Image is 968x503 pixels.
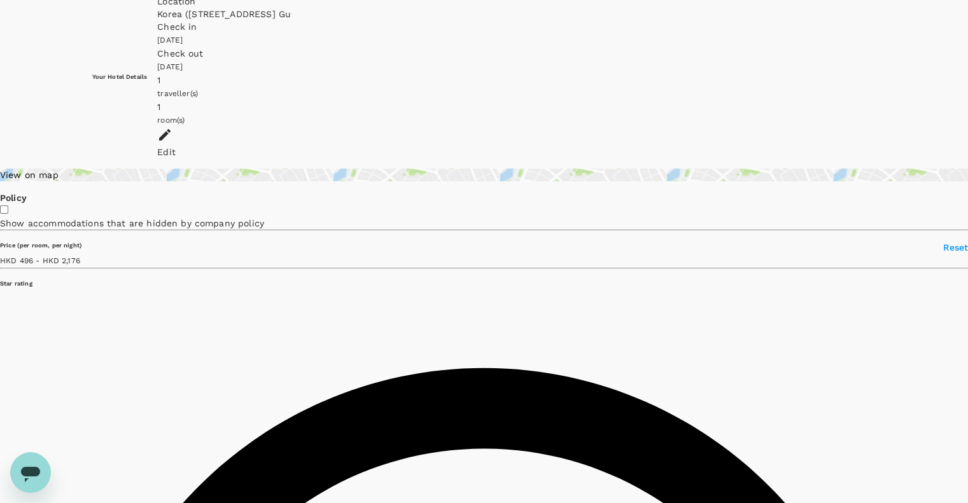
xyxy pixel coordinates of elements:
[92,72,148,81] h6: Your Hotel Details
[943,242,968,252] span: Reset
[157,47,876,60] div: Check out
[157,74,876,86] div: 1
[157,100,876,113] div: 1
[157,8,876,20] div: Korea ([STREET_ADDRESS] Gu
[157,36,183,45] span: [DATE]
[157,62,183,71] span: [DATE]
[10,452,51,493] iframe: Button to launch messaging window
[157,116,185,125] span: room(s)
[157,89,198,98] span: traveller(s)
[157,20,876,33] div: Check in
[157,146,876,158] div: Edit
